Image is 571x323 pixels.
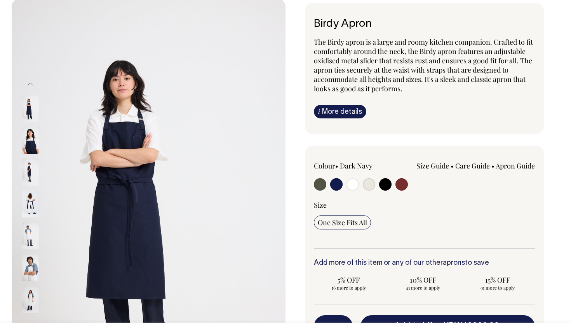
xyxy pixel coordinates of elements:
[443,260,465,266] a: aprons
[22,222,39,250] img: off-white
[314,161,402,170] div: Colour
[463,273,533,293] input: 15% OFF 91 more to apply
[392,275,454,285] span: 10% OFF
[314,273,384,293] input: 5% OFF 16 more to apply
[22,191,39,218] img: dark-navy
[314,259,535,267] h6: Add more of this item or any of our other to save
[416,161,449,170] a: Size Guide
[392,285,454,291] span: 41 more to apply
[318,107,320,115] span: i
[22,254,39,281] img: off-white
[318,218,367,227] span: One Size Fits All
[314,18,535,30] h1: Birdy Apron
[314,200,535,210] div: Size
[318,285,380,291] span: 16 more to apply
[335,161,338,170] span: •
[22,286,39,313] img: off-white
[22,127,39,154] img: dark-navy
[451,161,454,170] span: •
[455,161,490,170] a: Care Guide
[24,75,36,93] button: Previous
[467,285,529,291] span: 91 more to apply
[467,275,529,285] span: 15% OFF
[388,273,458,293] input: 10% OFF 41 more to apply
[496,161,535,170] a: Apron Guide
[314,37,533,93] span: The Birdy apron is a large and roomy kitchen companion. Crafted to fit comfortably around the nec...
[318,275,380,285] span: 5% OFF
[340,161,373,170] label: Dark Navy
[22,159,39,186] img: dark-navy
[491,161,494,170] span: •
[314,105,366,118] a: iMore details
[22,95,39,122] img: dark-navy
[314,215,371,229] input: One Size Fits All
